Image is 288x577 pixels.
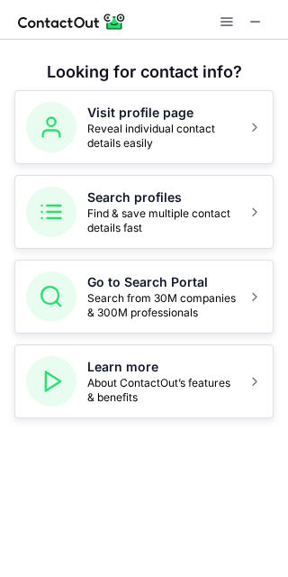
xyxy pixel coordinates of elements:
[87,104,237,122] h5: Visit profile page
[87,206,237,235] span: Find & save multiple contact details fast
[26,102,76,152] img: Visit profile page
[14,344,274,418] button: Learn moreAbout ContactOut’s features & benefits
[87,376,237,405] span: About ContactOut’s features & benefits
[87,358,237,376] h5: Learn more
[18,11,126,32] img: ContactOut v5.3.10
[87,291,237,320] span: Search from 30M companies & 300M professionals
[87,273,237,291] h5: Go to Search Portal
[14,260,274,334] button: Go to Search PortalSearch from 30M companies & 300M professionals
[14,175,274,249] button: Search profilesFind & save multiple contact details fast
[87,188,237,206] h5: Search profiles
[87,122,237,151] span: Reveal individual contact details easily
[26,187,76,237] img: Search profiles
[14,90,274,164] button: Visit profile pageReveal individual contact details easily
[26,356,76,407] img: Learn more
